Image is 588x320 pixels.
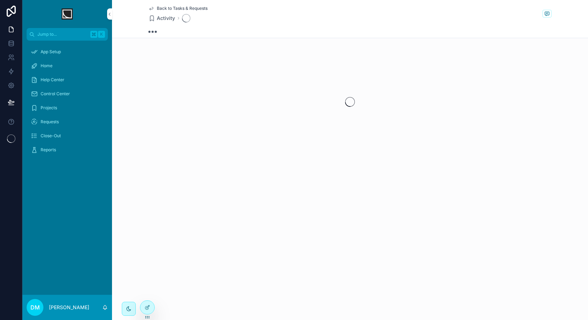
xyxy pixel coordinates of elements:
a: Back to Tasks & Requests [148,6,208,11]
span: App Setup [41,49,61,55]
a: Requests [27,116,108,128]
button: Jump to...K [27,28,108,41]
img: App logo [62,8,73,20]
a: App Setup [27,46,108,58]
span: Home [41,63,52,69]
p: [PERSON_NAME] [49,304,89,311]
a: Reports [27,144,108,156]
a: Home [27,60,108,72]
span: Activity [157,15,175,22]
span: DM [30,303,40,312]
a: Projects [27,102,108,114]
a: Activity [148,15,175,22]
div: scrollable content [22,41,112,165]
span: Requests [41,119,59,125]
a: Help Center [27,74,108,86]
span: Jump to... [37,32,87,37]
span: Projects [41,105,57,111]
span: K [99,32,104,37]
span: Reports [41,147,56,153]
span: Control Center [41,91,70,97]
span: Back to Tasks & Requests [157,6,208,11]
a: Control Center [27,88,108,100]
a: Close-Out [27,130,108,142]
span: Close-Out [41,133,61,139]
span: Help Center [41,77,64,83]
